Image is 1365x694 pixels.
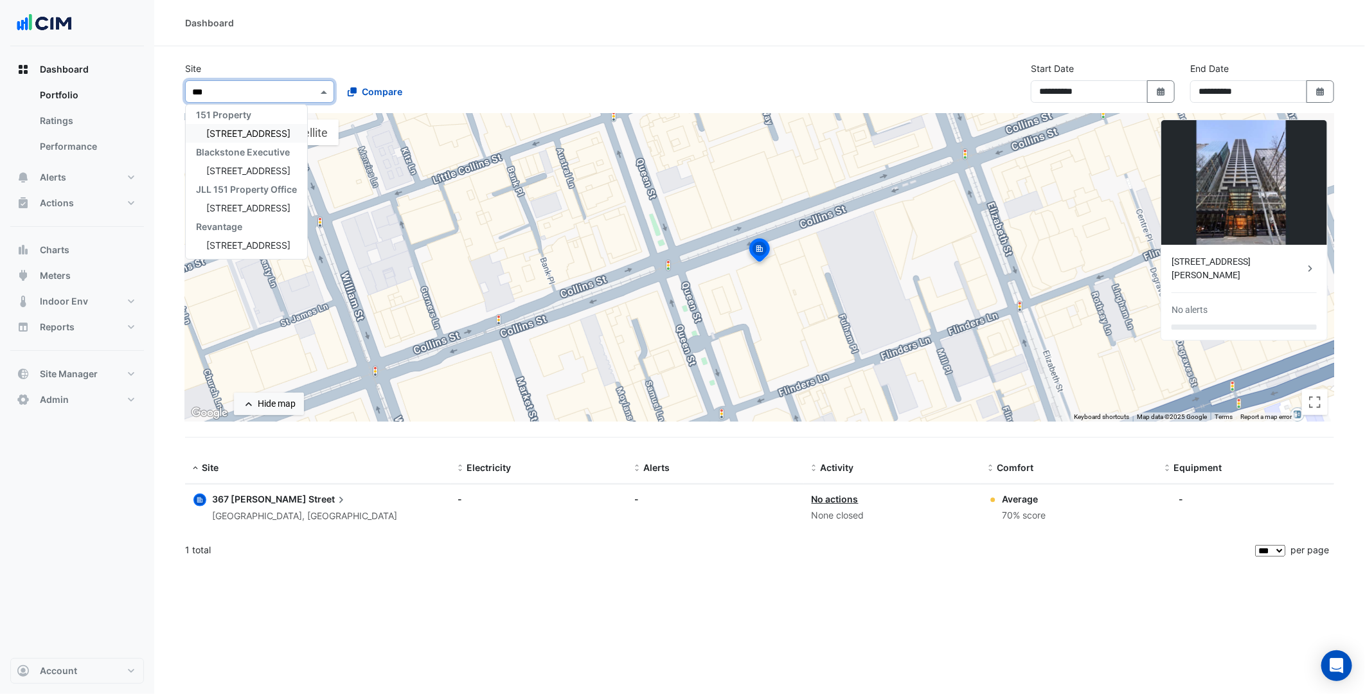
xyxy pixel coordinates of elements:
button: Admin [10,387,144,413]
label: Site [185,62,201,75]
div: - [458,492,620,506]
span: Actions [40,197,74,209]
span: Admin [40,393,69,406]
button: Keyboard shortcuts [1074,413,1129,422]
app-icon: Charts [17,244,30,256]
span: Alerts [644,462,670,473]
span: Dashboard [40,63,89,76]
span: Revantage [196,221,242,232]
span: [STREET_ADDRESS] [206,202,290,213]
span: Blackstone Executive [196,147,290,157]
span: Electricity [467,462,512,473]
span: Comfort [997,462,1034,473]
span: 367 [PERSON_NAME] [212,494,307,504]
span: JLL 151 Property Office [196,184,297,195]
div: [GEOGRAPHIC_DATA], [GEOGRAPHIC_DATA] [212,509,397,524]
a: Open this area in Google Maps (opens a new window) [188,405,231,422]
span: [STREET_ADDRESS] [206,128,290,139]
app-icon: Dashboard [17,63,30,76]
span: Indoor Env [40,295,88,308]
div: Dashboard [185,16,234,30]
div: Hide map [258,397,296,411]
button: Hide map [234,393,304,415]
img: site-pin-selected.svg [745,236,774,267]
div: No alerts [1172,303,1208,317]
div: Open Intercom Messenger [1321,650,1352,681]
span: Reports [40,321,75,334]
button: Actions [10,190,144,216]
button: Dashboard [10,57,144,82]
span: Compare [362,85,402,98]
a: No actions [812,494,859,504]
app-icon: Alerts [17,171,30,184]
div: Average [1003,492,1046,506]
div: 1 total [185,534,1253,566]
button: Charts [10,237,144,263]
img: 367 Collins Street [1161,120,1327,245]
img: Google [188,405,231,422]
button: Toggle fullscreen view [1302,389,1328,415]
a: Report a map error [1240,413,1292,420]
span: Activity [821,462,854,473]
app-icon: Meters [17,269,30,282]
button: Alerts [10,165,144,190]
label: End Date [1190,62,1229,75]
div: - [635,492,796,506]
span: Equipment [1174,462,1222,473]
button: Meters [10,263,144,289]
app-icon: Site Manager [17,368,30,380]
a: Portfolio [30,82,144,108]
app-icon: Admin [17,393,30,406]
div: None closed [812,508,973,523]
fa-icon: Select Date [1315,86,1326,97]
div: Options List [186,105,307,259]
button: Reports [10,314,144,340]
button: Compare [339,80,411,103]
img: Company Logo [15,10,73,36]
app-icon: Reports [17,321,30,334]
fa-icon: Select Date [1155,86,1167,97]
span: per page [1290,544,1329,555]
span: Site Manager [40,368,98,380]
label: Start Date [1031,62,1074,75]
span: Meters [40,269,71,282]
span: Alerts [40,171,66,184]
span: Account [40,664,77,677]
div: 70% score [1003,508,1046,523]
button: Indoor Env [10,289,144,314]
div: - [1179,492,1184,506]
button: Site Manager [10,361,144,387]
app-icon: Indoor Env [17,295,30,308]
span: Charts [40,244,69,256]
a: Ratings [30,108,144,134]
span: Street [308,492,348,506]
div: Dashboard [10,82,144,165]
span: Site [202,462,219,473]
a: Performance [30,134,144,159]
span: [STREET_ADDRESS] [206,240,290,251]
span: [STREET_ADDRESS] [206,165,290,176]
a: Terms (opens in new tab) [1215,413,1233,420]
div: [STREET_ADDRESS][PERSON_NAME] [1172,255,1304,282]
span: 151 Property [196,109,251,120]
app-icon: Actions [17,197,30,209]
button: Account [10,658,144,684]
span: Map data ©2025 Google [1137,413,1207,420]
